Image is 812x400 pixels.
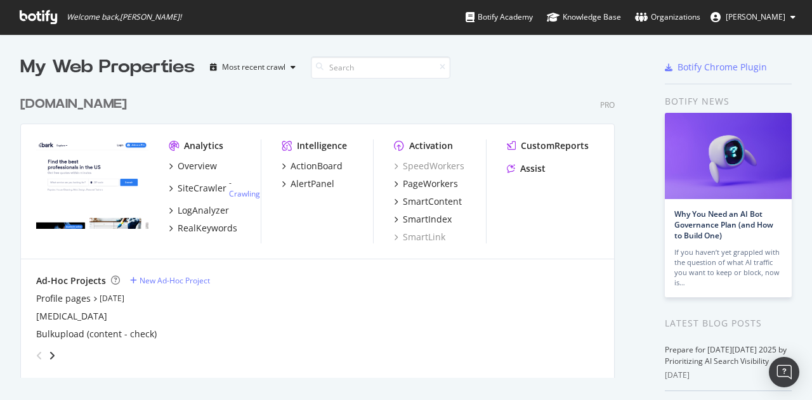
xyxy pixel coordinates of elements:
[169,204,229,217] a: LogAnalyzer
[229,177,260,199] div: -
[394,160,464,172] a: SpeedWorkers
[466,11,533,23] div: Botify Academy
[67,12,181,22] span: Welcome back, [PERSON_NAME] !
[311,56,450,79] input: Search
[100,293,124,304] a: [DATE]
[169,160,217,172] a: Overview
[700,7,806,27] button: [PERSON_NAME]
[507,139,589,152] a: CustomReports
[291,177,334,190] div: AlertPanel
[665,370,792,381] div: [DATE]
[178,204,229,217] div: LogAnalyzer
[678,61,767,74] div: Botify Chrome Plugin
[130,275,210,286] a: New Ad-Hoc Project
[48,349,56,362] div: angle-right
[665,113,792,199] img: Why You Need an AI Bot Governance Plan (and How to Build One)
[205,57,301,77] button: Most recent crawl
[222,63,285,71] div: Most recent crawl
[184,139,223,152] div: Analytics
[665,94,792,108] div: Botify news
[36,310,107,323] a: [MEDICAL_DATA]
[36,274,106,287] div: Ad-Hoc Projects
[31,345,48,366] div: angle-left
[297,139,347,152] div: Intelligence
[726,11,785,22] span: Ellen Blacow
[394,213,452,226] a: SmartIndex
[178,182,226,195] div: SiteCrawler
[769,357,799,387] div: Open Intercom Messenger
[394,231,445,243] a: SmartLink
[665,344,787,366] a: Prepare for [DATE][DATE] 2025 by Prioritizing AI Search Visibility
[403,213,452,226] div: SmartIndex
[547,11,621,23] div: Knowledge Base
[20,80,625,378] div: grid
[665,61,767,74] a: Botify Chrome Plugin
[394,177,458,190] a: PageWorkers
[229,188,260,199] a: Crawling
[169,177,260,199] a: SiteCrawler- Crawling
[635,11,700,23] div: Organizations
[178,222,237,235] div: RealKeywords
[521,139,589,152] div: CustomReports
[674,209,773,241] a: Why You Need an AI Bot Governance Plan (and How to Build One)
[169,222,237,235] a: RealKeywords
[36,139,148,229] img: www.bark.com
[665,316,792,330] div: Latest Blog Posts
[20,55,195,80] div: My Web Properties
[674,247,782,288] div: If you haven’t yet grappled with the question of what AI traffic you want to keep or block, now is…
[507,162,546,175] a: Assist
[20,95,127,113] div: [DOMAIN_NAME]
[140,275,210,286] div: New Ad-Hoc Project
[291,160,343,172] div: ActionBoard
[36,292,91,305] a: Profile pages
[394,195,462,208] a: SmartContent
[600,100,615,110] div: Pro
[36,328,157,340] a: Bulkupload (content - check)
[403,177,458,190] div: PageWorkers
[520,162,546,175] div: Assist
[282,177,334,190] a: AlertPanel
[20,95,132,113] a: [DOMAIN_NAME]
[409,139,453,152] div: Activation
[178,160,217,172] div: Overview
[282,160,343,172] a: ActionBoard
[403,195,462,208] div: SmartContent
